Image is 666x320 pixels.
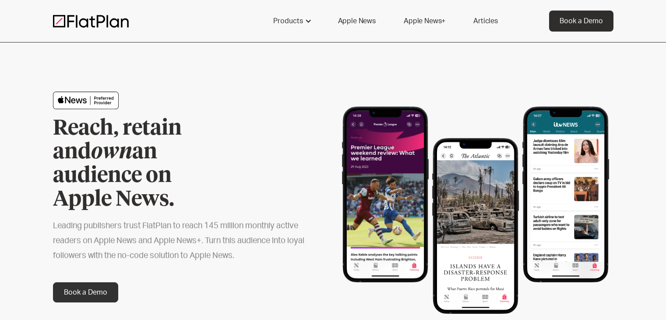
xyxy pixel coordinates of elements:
div: Products [273,16,303,26]
h1: Reach, retain and an audience on Apple News. [53,117,233,211]
div: Products [263,11,321,32]
div: Book a Demo [560,16,603,26]
em: own [91,142,132,163]
a: Articles [463,11,508,32]
a: Book a Demo [53,282,118,302]
a: Book a Demo [549,11,613,32]
a: Apple News [328,11,386,32]
a: Apple News+ [393,11,456,32]
h2: Leading publishers trust FlatPlan to reach 145 million monthly active readers on Apple News and A... [53,219,305,263]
